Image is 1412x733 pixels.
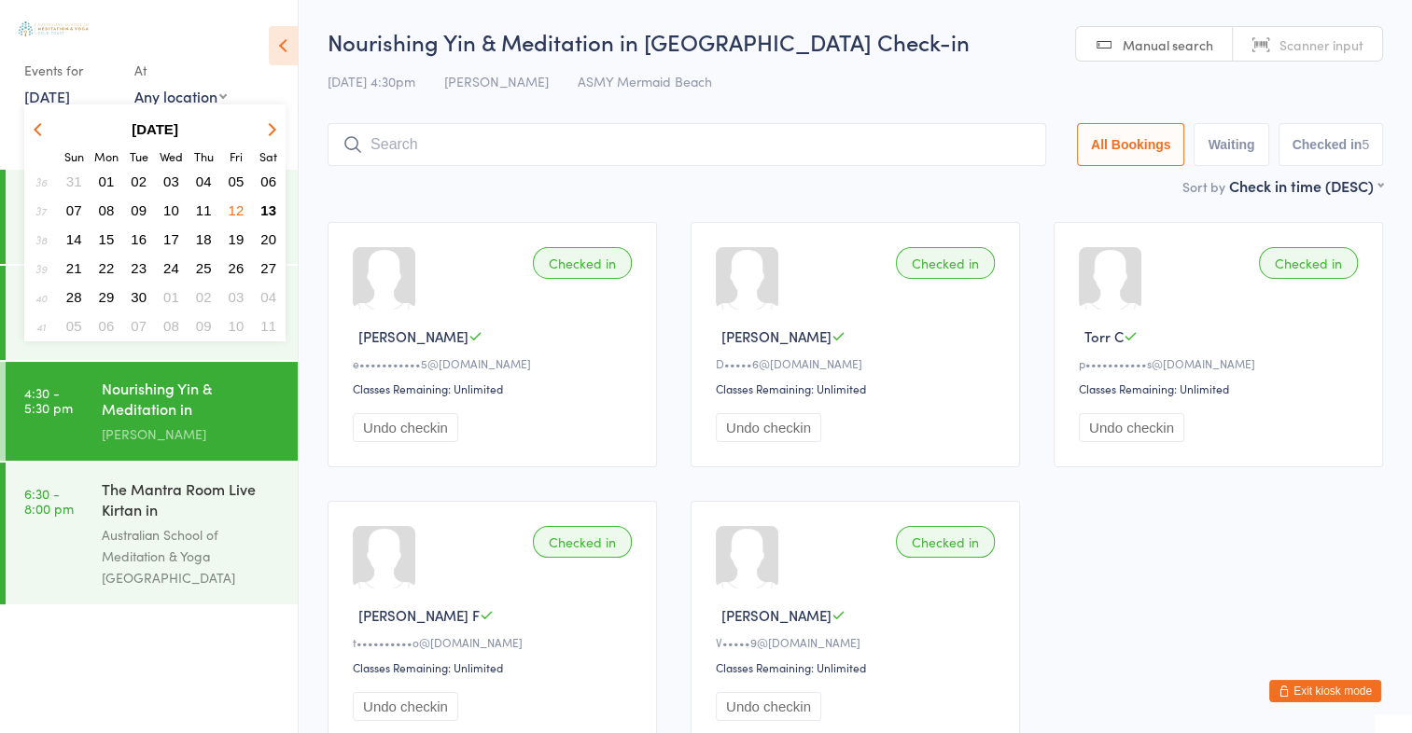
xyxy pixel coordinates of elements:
[1362,137,1369,152] div: 5
[64,148,84,164] small: Sunday
[92,198,121,223] button: 08
[99,173,115,189] span: 01
[254,284,283,310] button: 04
[99,318,115,334] span: 06
[131,260,147,276] span: 23
[1182,177,1225,196] label: Sort by
[189,313,218,339] button: 09
[131,318,147,334] span: 07
[24,385,73,415] time: 4:30 - 5:30 pm
[124,256,153,281] button: 23
[163,289,179,305] span: 01
[1123,35,1213,54] span: Manual search
[131,289,147,305] span: 30
[222,227,251,252] button: 19
[163,202,179,218] span: 10
[353,380,637,396] div: Classes Remaining: Unlimited
[196,231,212,247] span: 18
[6,362,298,461] a: 4:30 -5:30 pmNourishing Yin & Meditation in [GEOGRAPHIC_DATA][PERSON_NAME]
[131,231,147,247] span: 16
[196,289,212,305] span: 02
[222,284,251,310] button: 03
[60,256,89,281] button: 21
[66,173,82,189] span: 31
[163,173,179,189] span: 03
[157,227,186,252] button: 17
[260,318,276,334] span: 11
[66,202,82,218] span: 07
[896,526,995,558] div: Checked in
[353,659,637,675] div: Classes Remaining: Unlimited
[358,326,468,346] span: [PERSON_NAME]
[132,121,178,137] strong: [DATE]
[1079,355,1363,371] div: p•••••••••••s@[DOMAIN_NAME]
[19,21,89,36] img: Australian School of Meditation & Yoga (Gold Coast)
[6,463,298,604] a: 6:30 -8:00 pmThe Mantra Room Live Kirtan in [GEOGRAPHIC_DATA]Australian School of Meditation & Yo...
[35,203,47,218] em: 37
[896,247,995,279] div: Checked in
[163,231,179,247] span: 17
[99,289,115,305] span: 29
[124,198,153,223] button: 09
[35,232,47,247] em: 38
[102,524,282,588] div: Australian School of Meditation & Yoga [GEOGRAPHIC_DATA]
[157,256,186,281] button: 24
[259,148,277,164] small: Saturday
[222,198,251,223] button: 12
[196,202,212,218] span: 11
[254,198,283,223] button: 13
[60,198,89,223] button: 07
[254,256,283,281] button: 27
[260,260,276,276] span: 27
[94,148,119,164] small: Monday
[328,72,415,90] span: [DATE] 4:30pm
[66,289,82,305] span: 28
[1194,123,1268,166] button: Waiting
[163,318,179,334] span: 08
[1279,35,1363,54] span: Scanner input
[353,634,637,650] div: t••••••••••o@[DOMAIN_NAME]
[1077,123,1185,166] button: All Bookings
[36,319,46,334] em: 41
[124,227,153,252] button: 16
[131,202,147,218] span: 09
[124,284,153,310] button: 30
[189,198,218,223] button: 11
[222,169,251,194] button: 05
[229,231,245,247] span: 19
[189,227,218,252] button: 18
[66,231,82,247] span: 14
[721,326,832,346] span: [PERSON_NAME]
[99,260,115,276] span: 22
[24,55,116,86] div: Events for
[229,289,245,305] span: 03
[157,198,186,223] button: 10
[1259,247,1358,279] div: Checked in
[102,478,282,524] div: The Mantra Room Live Kirtan in [GEOGRAPHIC_DATA]
[102,423,282,445] div: [PERSON_NAME]
[353,413,458,442] button: Undo checkin
[124,169,153,194] button: 02
[254,227,283,252] button: 20
[254,313,283,339] button: 11
[102,378,282,423] div: Nourishing Yin & Meditation in [GEOGRAPHIC_DATA]
[35,290,47,305] em: 40
[229,260,245,276] span: 26
[92,256,121,281] button: 22
[260,231,276,247] span: 20
[60,227,89,252] button: 14
[358,605,480,625] span: [PERSON_NAME] F
[578,72,712,90] span: ASMY Mermaid Beach
[533,526,632,558] div: Checked in
[229,173,245,189] span: 05
[189,284,218,310] button: 02
[35,261,47,276] em: 39
[92,284,121,310] button: 29
[716,659,1000,675] div: Classes Remaining: Unlimited
[1084,326,1124,346] span: Torr C
[196,173,212,189] span: 04
[157,169,186,194] button: 03
[92,227,121,252] button: 15
[260,202,276,218] span: 13
[229,202,245,218] span: 12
